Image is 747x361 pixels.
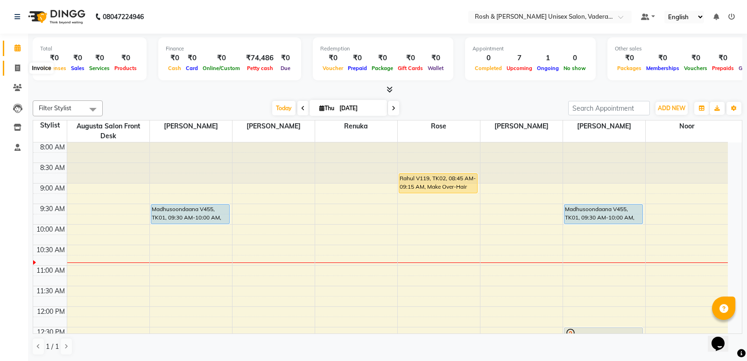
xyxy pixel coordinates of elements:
div: ₹0 [200,53,242,64]
div: Finance [166,45,294,53]
span: Prepaids [710,65,736,71]
div: Rahul V119, TK02, 08:45 AM-09:15 AM, Make Over-Hair Style Party Updo(Women) [399,174,478,193]
div: atrisharma v451, TK04, 12:30 PM-01:00 PM, Hair Cuts-Haircut(Men) [564,328,643,347]
div: 8:30 AM [38,163,67,173]
div: ₹0 [277,53,294,64]
span: No show [561,65,588,71]
span: ADD NEW [658,105,685,112]
div: 1 [535,53,561,64]
span: Cash [166,65,183,71]
span: Package [369,65,395,71]
div: 11:30 AM [35,286,67,296]
div: 8:00 AM [38,142,67,152]
span: [PERSON_NAME] [563,120,645,132]
img: logo [24,4,88,30]
div: 9:30 AM [38,204,67,214]
div: 10:00 AM [35,225,67,234]
span: Sales [69,65,87,71]
input: Search Appointment [568,101,650,115]
div: ₹0 [166,53,183,64]
div: ₹0 [395,53,425,64]
div: ₹0 [112,53,139,64]
span: Services [87,65,112,71]
div: ₹74,486 [242,53,277,64]
div: 11:00 AM [35,266,67,276]
span: Vouchers [682,65,710,71]
span: Gift Cards [395,65,425,71]
span: Card [183,65,200,71]
div: ₹0 [615,53,644,64]
div: ₹0 [710,53,736,64]
div: Redemption [320,45,446,53]
span: Completed [472,65,504,71]
span: Noor [646,120,728,132]
div: ₹0 [369,53,395,64]
div: Invoice [29,63,53,74]
div: 7 [504,53,535,64]
span: Online/Custom [200,65,242,71]
div: Stylist [33,120,67,130]
span: Filter Stylist [39,104,71,112]
div: 0 [561,53,588,64]
span: Due [278,65,293,71]
b: 08047224946 [103,4,144,30]
div: 0 [472,53,504,64]
span: Wallet [425,65,446,71]
span: Ongoing [535,65,561,71]
span: Today [272,101,296,115]
div: ₹0 [87,53,112,64]
span: Renuka [315,120,397,132]
span: Augusta Salon Front Desk [67,120,149,142]
div: ₹0 [183,53,200,64]
div: 12:00 PM [35,307,67,317]
button: ADD NEW [655,102,688,115]
div: ₹0 [345,53,369,64]
div: Madhusoondaana V455, TK01, 09:30 AM-10:00 AM, Hair Cuts-Haircut(Men) [564,205,643,224]
span: Rose [398,120,480,132]
span: Memberships [644,65,682,71]
span: Products [112,65,139,71]
div: ₹0 [320,53,345,64]
span: [PERSON_NAME] [480,120,563,132]
div: ₹0 [69,53,87,64]
div: Appointment [472,45,588,53]
span: Thu [317,105,337,112]
div: ₹0 [40,53,69,64]
span: 1 / 1 [46,342,59,352]
span: Petty cash [245,65,275,71]
span: [PERSON_NAME] [233,120,315,132]
span: Voucher [320,65,345,71]
div: ₹0 [682,53,710,64]
span: Upcoming [504,65,535,71]
div: 12:30 PM [35,327,67,337]
div: 9:00 AM [38,184,67,193]
iframe: chat widget [708,324,738,352]
span: [PERSON_NAME] [150,120,232,132]
div: Madhusoondaana V455, TK01, 09:30 AM-10:00 AM, Hair Cuts-Haircut(Men) [151,205,230,224]
div: 10:30 AM [35,245,67,255]
input: 2025-09-04 [337,101,383,115]
div: ₹0 [425,53,446,64]
div: ₹0 [644,53,682,64]
div: Total [40,45,139,53]
span: Prepaid [345,65,369,71]
span: Packages [615,65,644,71]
